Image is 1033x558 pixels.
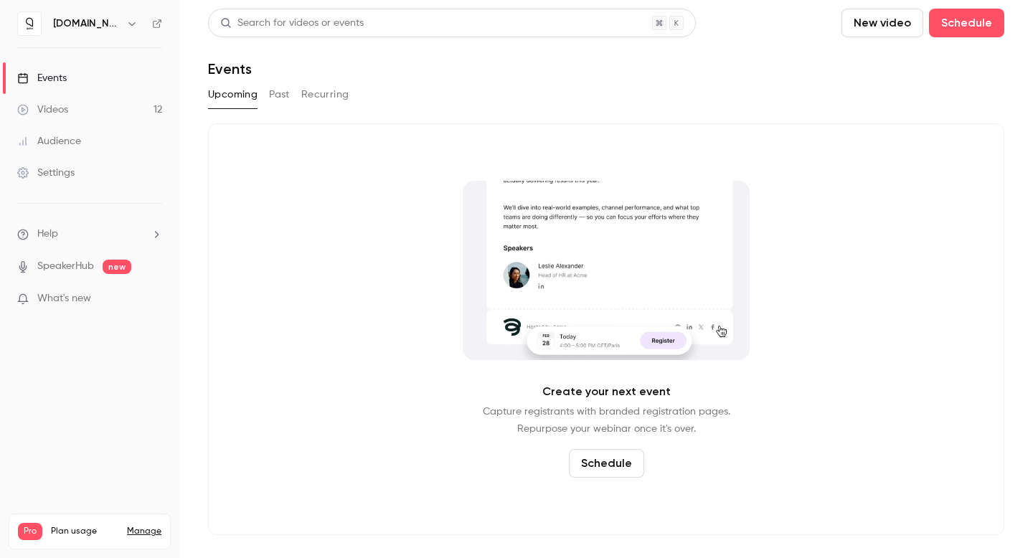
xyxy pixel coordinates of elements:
span: new [103,260,131,274]
div: Videos [17,103,68,117]
span: Plan usage [51,526,118,537]
div: Audience [17,134,81,148]
span: Pro [18,523,42,540]
p: Create your next event [542,383,671,400]
button: Schedule [929,9,1004,37]
button: Recurring [301,83,349,106]
li: help-dropdown-opener [17,227,162,242]
button: Past [269,83,290,106]
h6: [DOMAIN_NAME] [53,16,121,31]
h1: Events [208,60,252,77]
div: Settings [17,166,75,180]
div: Search for videos or events [220,16,364,31]
img: quico.io [18,12,41,35]
button: Schedule [569,449,644,478]
span: What's new [37,291,91,306]
p: Capture registrants with branded registration pages. Repurpose your webinar once it's over. [483,403,730,438]
div: Events [17,71,67,85]
button: Upcoming [208,83,258,106]
a: SpeakerHub [37,259,94,274]
span: Help [37,227,58,242]
button: New video [841,9,923,37]
a: Manage [127,526,161,537]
